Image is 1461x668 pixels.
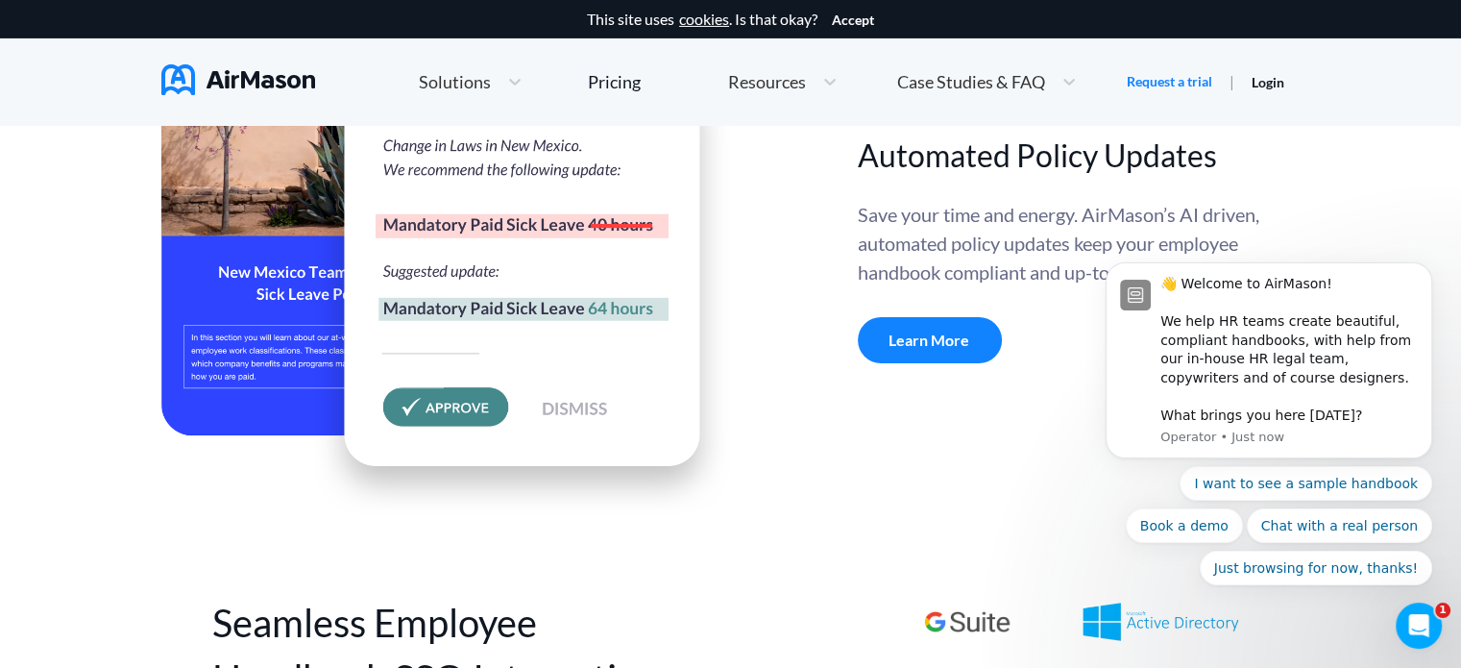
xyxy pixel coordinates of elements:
[858,200,1271,363] div: Save your time and energy. AirMason’s AI driven, automated policy updates keep your employee hand...
[1127,72,1212,91] a: Request a trial
[588,73,641,90] div: Pricing
[419,73,491,90] span: Solutions
[161,64,315,95] img: AirMason Logo
[913,604,1022,642] div: Plug and Play Google Workspace Integration for SSO
[1252,74,1284,90] a: Login
[897,73,1045,90] span: Case Studies & FAQ
[922,611,1012,632] img: google_workspace
[588,64,641,99] a: Pricing
[1396,603,1442,649] iframe: Intercom live chat
[832,12,874,28] button: Accept cookies
[1073,604,1249,642] div: Plug and Play Microsoft Active Directory Integration for SSO
[1435,603,1450,618] span: 1
[1083,603,1239,641] img: active_directory
[858,136,1271,176] h2: Automated Policy Updates
[728,73,806,90] span: Resources
[1077,117,1461,616] iframe: Intercom notifications message
[858,317,1002,363] a: Learn More
[1230,72,1234,90] span: |
[679,11,729,28] a: cookies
